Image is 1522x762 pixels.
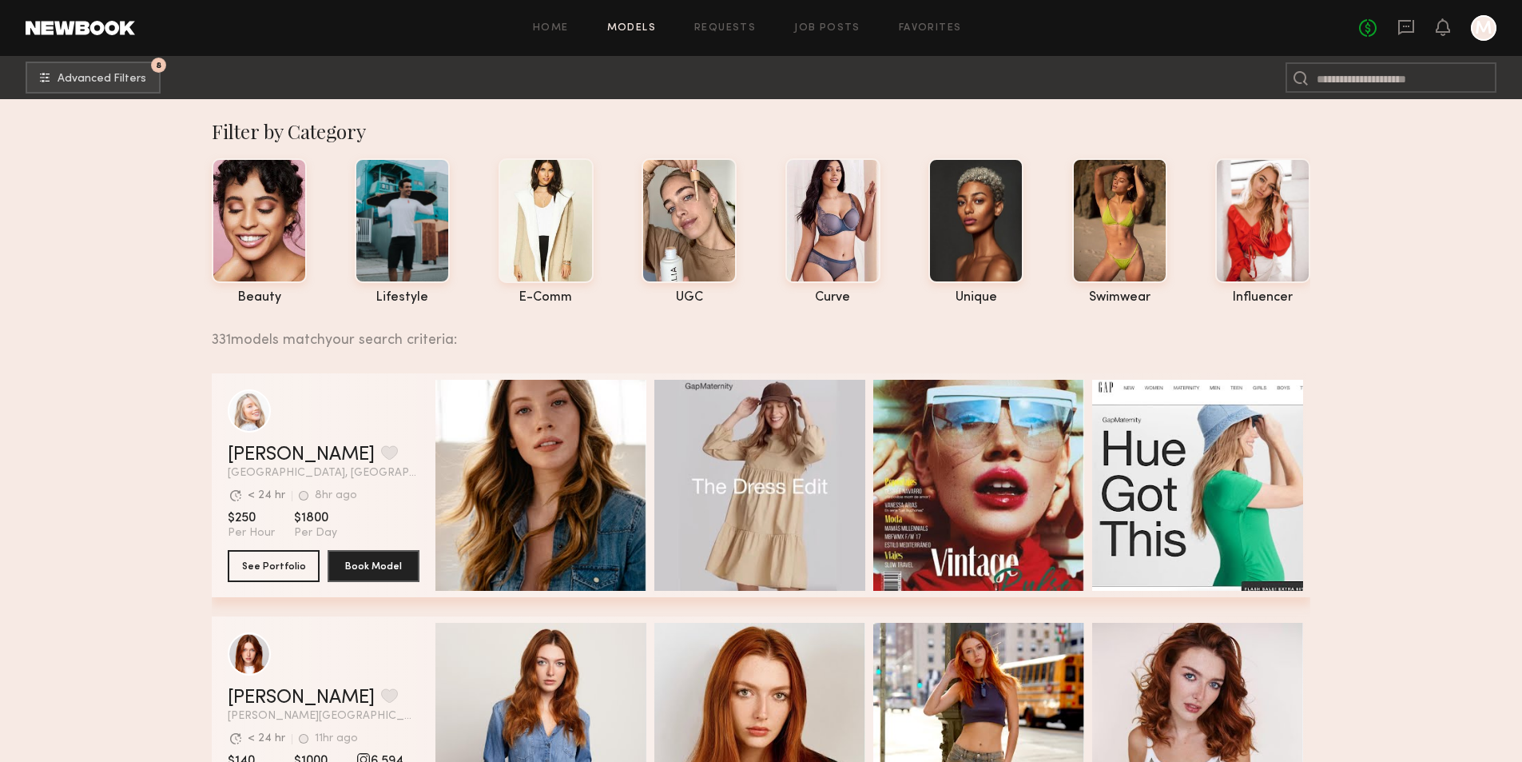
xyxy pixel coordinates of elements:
div: Filter by Category [212,118,1310,144]
span: Per Hour [228,526,275,541]
div: e-comm [499,291,594,305]
a: Models [607,23,656,34]
a: Job Posts [794,23,860,34]
span: Advanced Filters [58,74,146,85]
div: influencer [1215,291,1310,305]
span: $250 [228,510,275,526]
a: Favorites [899,23,962,34]
button: 8Advanced Filters [26,62,161,94]
div: 8hr ago [315,490,357,501]
a: [PERSON_NAME] [228,688,375,708]
div: 11hr ago [315,733,358,744]
a: Home [533,23,569,34]
div: unique [928,291,1023,305]
div: UGC [642,291,737,305]
span: $1800 [294,510,337,526]
div: beauty [212,291,307,305]
div: 331 models match your search criteria: [212,314,1297,348]
button: See Portfolio [228,550,320,582]
button: Book Model [328,550,419,582]
span: [PERSON_NAME][GEOGRAPHIC_DATA], [GEOGRAPHIC_DATA] [228,711,419,722]
span: [GEOGRAPHIC_DATA], [GEOGRAPHIC_DATA] [228,468,419,479]
span: 8 [156,62,161,69]
div: < 24 hr [248,733,285,744]
div: < 24 hr [248,490,285,501]
span: Per Day [294,526,337,541]
div: lifestyle [355,291,450,305]
a: [PERSON_NAME] [228,445,375,465]
a: M [1471,15,1496,41]
a: Requests [694,23,756,34]
div: swimwear [1072,291,1167,305]
div: curve [785,291,880,305]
